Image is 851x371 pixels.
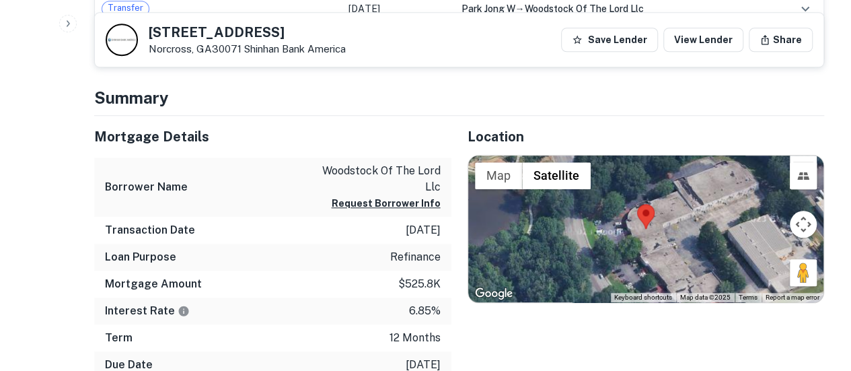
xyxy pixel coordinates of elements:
a: Open this area in Google Maps (opens a new window) [472,285,516,302]
h6: Mortgage Amount [105,276,202,292]
h5: Location [468,127,825,147]
p: refinance [390,249,441,265]
h5: Mortgage Details [94,127,451,147]
a: View Lender [663,28,743,52]
iframe: Chat Widget [784,263,851,328]
p: 12 months [390,330,441,346]
span: Map data ©2025 [680,294,731,301]
button: Request Borrower Info [332,195,441,211]
span: park jong w [461,3,515,14]
button: Drag Pegman onto the map to open Street View [790,259,817,286]
h5: [STREET_ADDRESS] [149,26,346,39]
p: $525.8k [398,276,441,292]
h6: Term [105,330,133,346]
h6: Loan Purpose [105,249,176,265]
button: Keyboard shortcuts [614,293,672,302]
p: 6.85% [409,303,441,319]
button: Tilt map [790,162,817,189]
h6: Borrower Name [105,179,188,195]
p: woodstock of the lord llc [320,163,441,195]
button: Map camera controls [790,211,817,238]
div: → [461,1,759,16]
a: Report a map error [766,294,819,301]
h6: Transaction Date [105,222,195,238]
span: woodstock of the lord llc [524,3,643,14]
h6: Interest Rate [105,303,190,319]
a: Shinhan Bank America [244,43,346,55]
button: Save Lender [561,28,658,52]
button: Show satellite imagery [522,162,591,189]
span: Transfer [102,1,149,15]
a: Terms (opens in new tab) [739,294,757,301]
p: [DATE] [406,222,441,238]
button: Share [749,28,813,52]
p: Norcross, GA30071 [149,43,346,55]
h4: Summary [94,86,824,110]
button: Rotate map counterclockwise [790,135,817,162]
button: Show street map [475,162,522,189]
img: Google [472,285,516,302]
svg: The interest rates displayed on the website are for informational purposes only and may be report... [178,305,190,317]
